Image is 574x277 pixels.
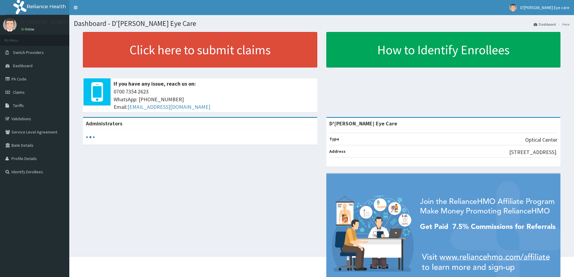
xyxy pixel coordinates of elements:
[329,120,397,127] strong: D'[PERSON_NAME] Eye Care
[13,63,33,68] span: Dashboard
[13,90,25,95] span: Claims
[509,4,517,11] img: User Image
[525,136,557,144] p: Optical Center
[557,22,569,27] li: Here
[326,32,561,68] a: How to Identify Enrollees
[3,18,17,32] img: User Image
[520,5,569,10] span: D'[PERSON_NAME] Eye care
[13,103,24,108] span: Tariffs
[114,80,196,87] b: If you have any issue, reach us on:
[329,136,339,142] b: Type
[83,32,317,68] a: Click here to submit claims
[21,20,86,25] p: D'[PERSON_NAME] Eye care
[534,22,556,27] a: Dashboard
[86,133,95,142] svg: audio-loading
[114,88,314,111] span: 0700 7354 2623 WhatsApp: [PHONE_NUMBER] Email:
[74,20,569,27] h1: Dashboard - D'[PERSON_NAME] Eye Care
[509,148,557,156] p: [STREET_ADDRESS].
[329,149,346,154] b: Address
[127,103,210,110] a: [EMAIL_ADDRESS][DOMAIN_NAME]
[13,50,44,55] span: Switch Providers
[86,120,122,127] b: Administrators
[21,27,36,31] a: Online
